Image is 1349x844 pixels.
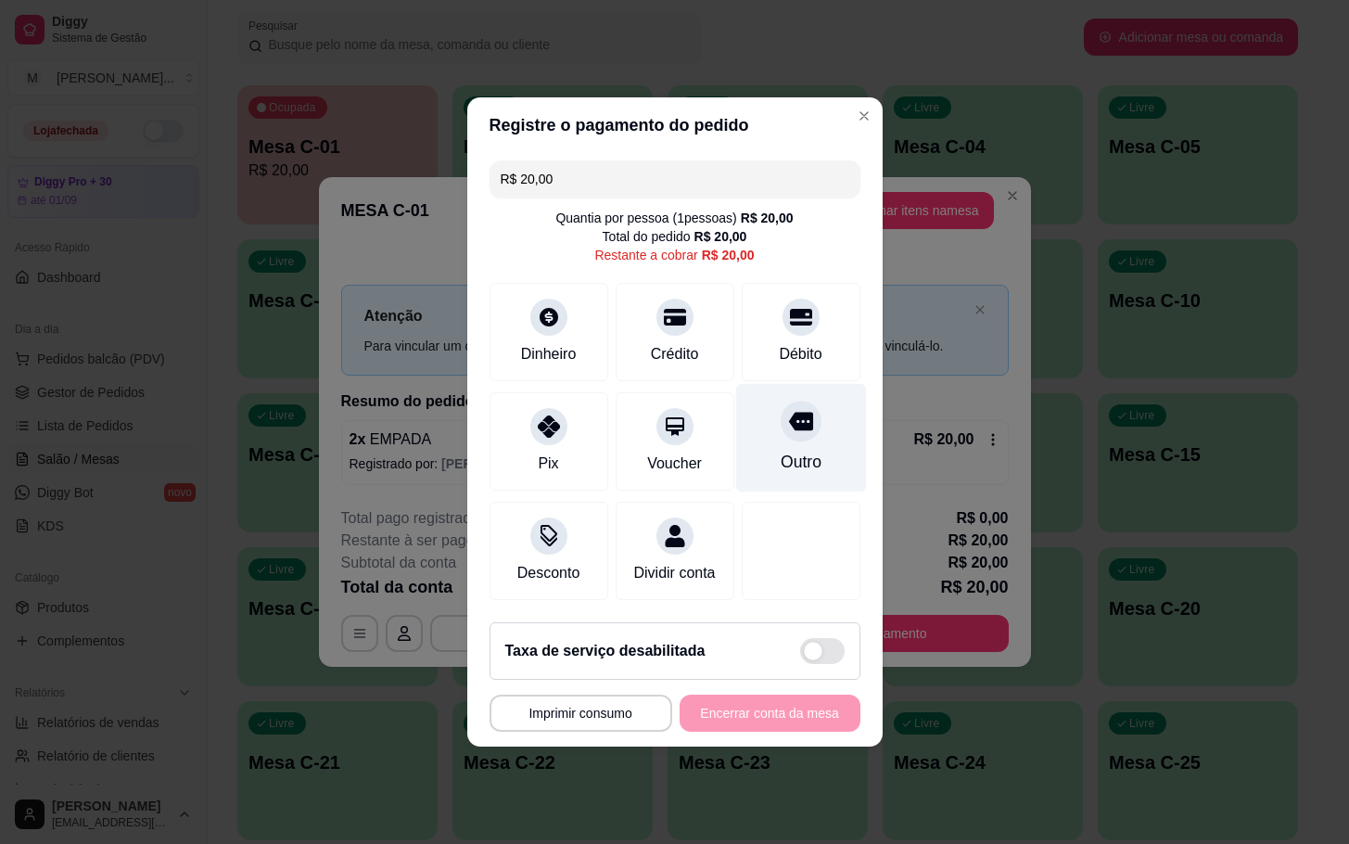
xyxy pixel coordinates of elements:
[594,246,754,264] div: Restante a cobrar
[490,695,672,732] button: Imprimir consumo
[521,343,577,365] div: Dinheiro
[779,343,821,365] div: Débito
[467,97,883,153] header: Registre o pagamento do pedido
[633,562,715,584] div: Dividir conta
[849,101,879,131] button: Close
[538,453,558,475] div: Pix
[741,209,794,227] div: R$ 20,00
[694,227,747,246] div: R$ 20,00
[505,640,706,662] h2: Taxa de serviço desabilitada
[501,160,849,198] input: Ex.: hambúrguer de cordeiro
[702,246,755,264] div: R$ 20,00
[780,450,821,474] div: Outro
[603,227,747,246] div: Total do pedido
[647,453,702,475] div: Voucher
[651,343,699,365] div: Crédito
[555,209,793,227] div: Quantia por pessoa ( 1 pessoas)
[517,562,580,584] div: Desconto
